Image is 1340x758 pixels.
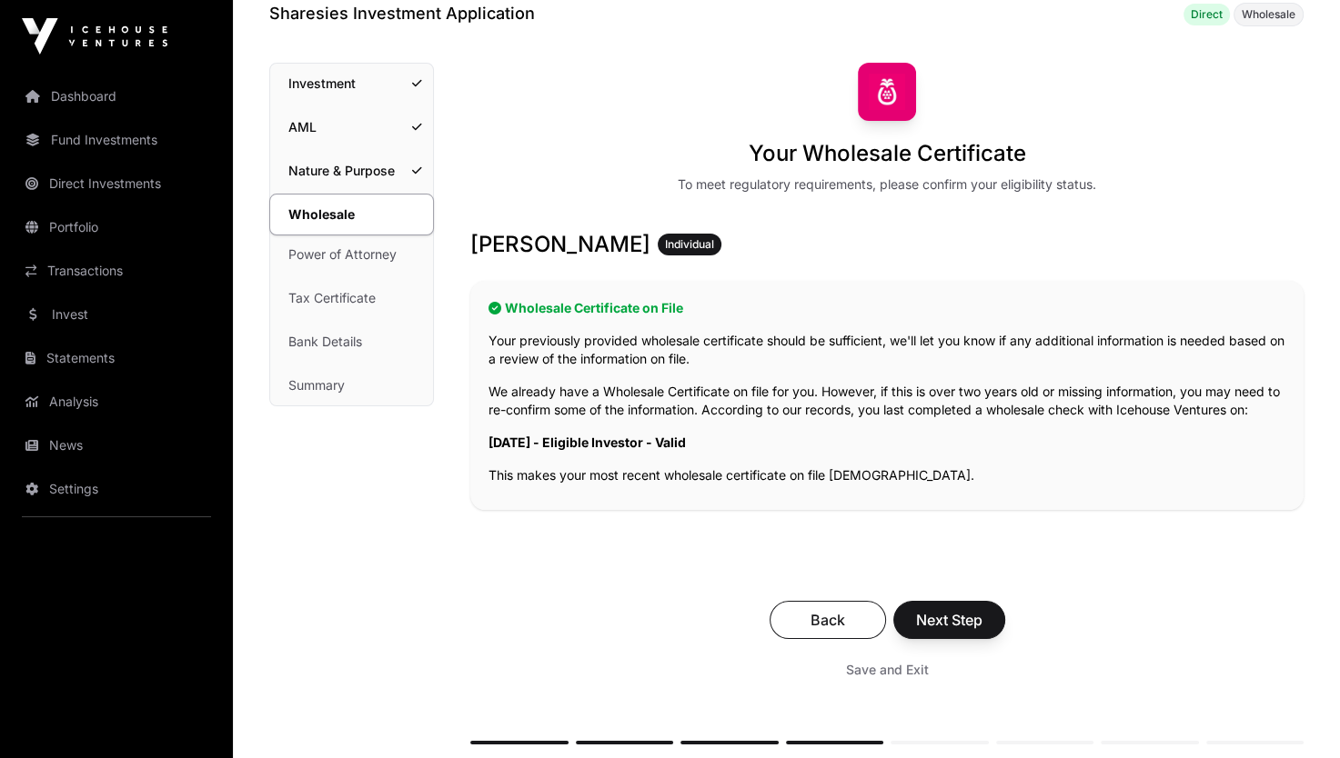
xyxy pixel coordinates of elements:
[270,151,433,191] a: Nature & Purpose
[489,383,1285,419] p: We already have a Wholesale Certificate on file for you. However, if this is over two years old o...
[15,469,218,509] a: Settings
[15,120,218,160] a: Fund Investments
[1191,7,1223,22] span: Direct
[15,382,218,422] a: Analysis
[858,63,916,121] img: Sharesies
[824,653,951,686] button: Save and Exit
[15,76,218,116] a: Dashboard
[270,278,433,318] a: Tax Certificate
[269,1,535,26] h1: Sharesies Investment Application
[665,237,714,252] span: Individual
[270,365,433,405] a: Summary
[270,234,433,274] a: Power of Attorney
[678,175,1096,194] div: To meet regulatory requirements, please confirm your eligibility status.
[15,251,218,291] a: Transactions
[15,338,218,378] a: Statements
[1242,7,1295,22] span: Wholesale
[916,609,982,631] span: Next Step
[15,164,218,204] a: Direct Investments
[22,18,167,55] img: Icehouse Ventures Logo
[15,207,218,247] a: Portfolio
[1249,671,1340,758] iframe: Chat Widget
[269,194,434,235] a: Wholesale
[489,434,1285,452] p: [DATE] - Eligible Investor - Valid
[470,230,1304,259] h3: [PERSON_NAME]
[770,601,886,639] button: Back
[270,322,433,362] a: Bank Details
[489,299,1285,317] h2: Wholesale Certificate on File
[489,332,1285,368] p: Your previously provided wholesale certificate should be sufficient, we'll let you know if any ad...
[846,661,929,679] span: Save and Exit
[749,139,1026,168] h1: Your Wholesale Certificate
[270,64,433,104] a: Investment
[792,609,863,631] span: Back
[489,466,1285,484] p: This makes your most recent wholesale certificate on file [DEMOGRAPHIC_DATA].
[893,601,1005,639] button: Next Step
[15,294,218,334] a: Invest
[15,425,218,465] a: News
[270,107,433,147] a: AML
